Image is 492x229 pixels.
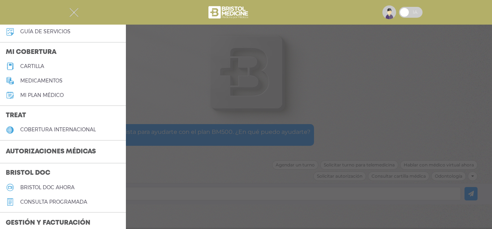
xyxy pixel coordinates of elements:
h5: cobertura internacional [20,127,96,133]
img: profile-placeholder.svg [382,5,396,19]
h5: medicamentos [20,78,63,84]
h5: guía de servicios [20,29,71,35]
h5: Bristol doc ahora [20,185,75,191]
img: Cober_menu-close-white.svg [69,8,79,17]
h5: cartilla [20,63,44,69]
h5: Mi plan médico [20,92,64,98]
h5: consulta programada [20,199,87,205]
img: bristol-medicine-blanco.png [207,4,250,21]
